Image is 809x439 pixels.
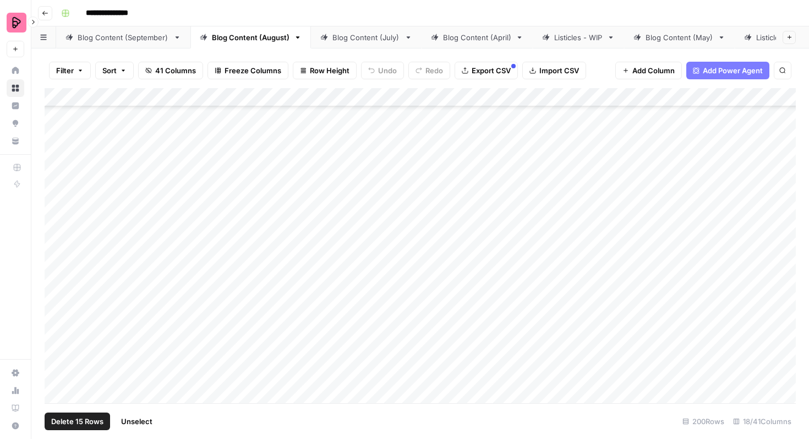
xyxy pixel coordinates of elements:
[7,13,26,32] img: Preply Logo
[703,65,763,76] span: Add Power Agent
[45,413,110,430] button: Delete 15 Rows
[7,132,24,150] a: Your Data
[7,364,24,382] a: Settings
[212,32,289,43] div: Blog Content (August)
[7,97,24,115] a: Insights
[190,26,311,48] a: Blog Content (August)
[7,417,24,435] button: Help + Support
[7,9,24,36] button: Workspace: Preply
[615,62,682,79] button: Add Column
[102,65,117,76] span: Sort
[624,26,735,48] a: Blog Content (May)
[554,32,603,43] div: Listicles - WIP
[51,416,103,427] span: Delete 15 Rows
[332,32,400,43] div: Blog Content (July)
[378,65,397,76] span: Undo
[408,62,450,79] button: Redo
[361,62,404,79] button: Undo
[425,65,443,76] span: Redo
[7,115,24,132] a: Opportunities
[155,65,196,76] span: 41 Columns
[56,26,190,48] a: Blog Content (September)
[632,65,675,76] span: Add Column
[533,26,624,48] a: Listicles - WIP
[311,26,422,48] a: Blog Content (July)
[539,65,579,76] span: Import CSV
[7,382,24,399] a: Usage
[114,413,159,430] button: Unselect
[7,399,24,417] a: Learning Hub
[422,26,533,48] a: Blog Content (April)
[678,413,729,430] div: 200 Rows
[49,62,91,79] button: Filter
[7,79,24,97] a: Browse
[7,62,24,79] a: Home
[443,32,511,43] div: Blog Content (April)
[686,62,769,79] button: Add Power Agent
[455,62,518,79] button: Export CSV
[207,62,288,79] button: Freeze Columns
[310,65,349,76] span: Row Height
[522,62,586,79] button: Import CSV
[472,65,511,76] span: Export CSV
[138,62,203,79] button: 41 Columns
[78,32,169,43] div: Blog Content (September)
[95,62,134,79] button: Sort
[756,32,802,43] div: Listicles (old)
[225,65,281,76] span: Freeze Columns
[56,65,74,76] span: Filter
[729,413,796,430] div: 18/41 Columns
[646,32,713,43] div: Blog Content (May)
[121,416,152,427] span: Unselect
[293,62,357,79] button: Row Height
